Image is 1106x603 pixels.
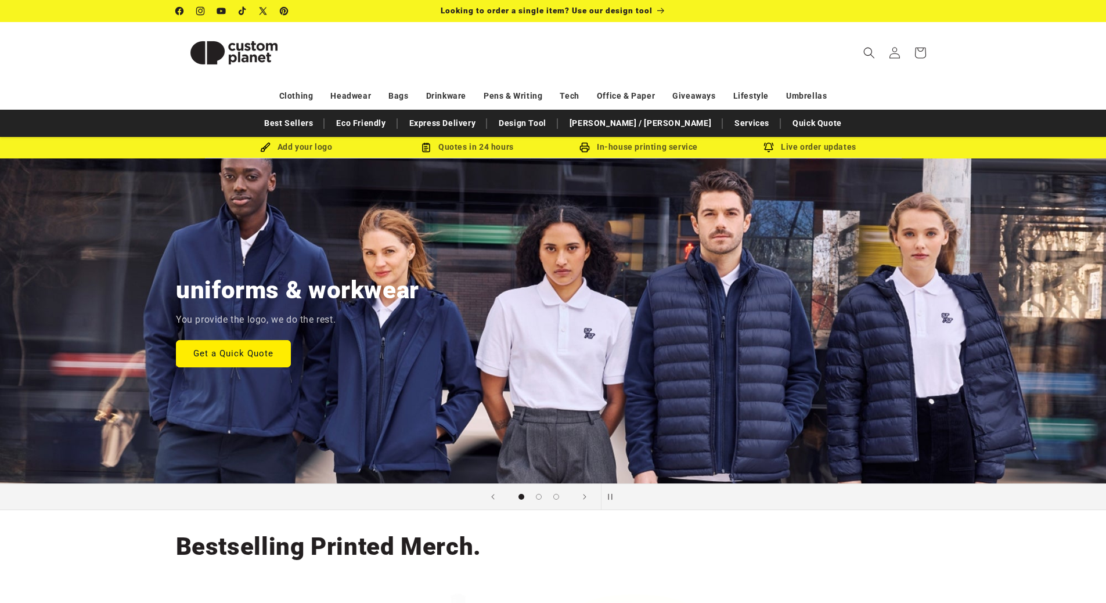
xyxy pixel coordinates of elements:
[176,340,291,367] a: Get a Quick Quote
[787,113,848,133] a: Quick Quote
[725,140,896,154] div: Live order updates
[441,6,653,15] span: Looking to order a single item? Use our design tool
[553,140,725,154] div: In-house printing service
[330,113,391,133] a: Eco Friendly
[733,86,769,106] a: Lifestyle
[786,86,827,106] a: Umbrellas
[260,142,271,153] img: Brush Icon
[572,484,597,510] button: Next slide
[597,86,655,106] a: Office & Paper
[513,488,530,505] button: Load slide 1 of 3
[176,531,481,562] h2: Bestselling Printed Merch.
[382,140,553,154] div: Quotes in 24 hours
[176,275,419,306] h2: uniforms & workwear
[763,142,774,153] img: Order updates
[279,86,314,106] a: Clothing
[672,86,715,106] a: Giveaways
[493,113,552,133] a: Design Tool
[547,488,565,505] button: Load slide 3 of 3
[171,22,296,83] a: Custom Planet
[176,312,336,328] p: You provide the logo, we do the rest.
[564,113,717,133] a: [PERSON_NAME] / [PERSON_NAME]
[480,484,506,510] button: Previous slide
[856,40,882,66] summary: Search
[530,488,547,505] button: Load slide 2 of 3
[729,113,775,133] a: Services
[211,140,382,154] div: Add your logo
[176,27,292,79] img: Custom Planet
[601,484,626,510] button: Pause slideshow
[330,86,371,106] a: Headwear
[579,142,590,153] img: In-house printing
[388,86,408,106] a: Bags
[426,86,466,106] a: Drinkware
[421,142,431,153] img: Order Updates Icon
[258,113,319,133] a: Best Sellers
[484,86,542,106] a: Pens & Writing
[404,113,482,133] a: Express Delivery
[560,86,579,106] a: Tech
